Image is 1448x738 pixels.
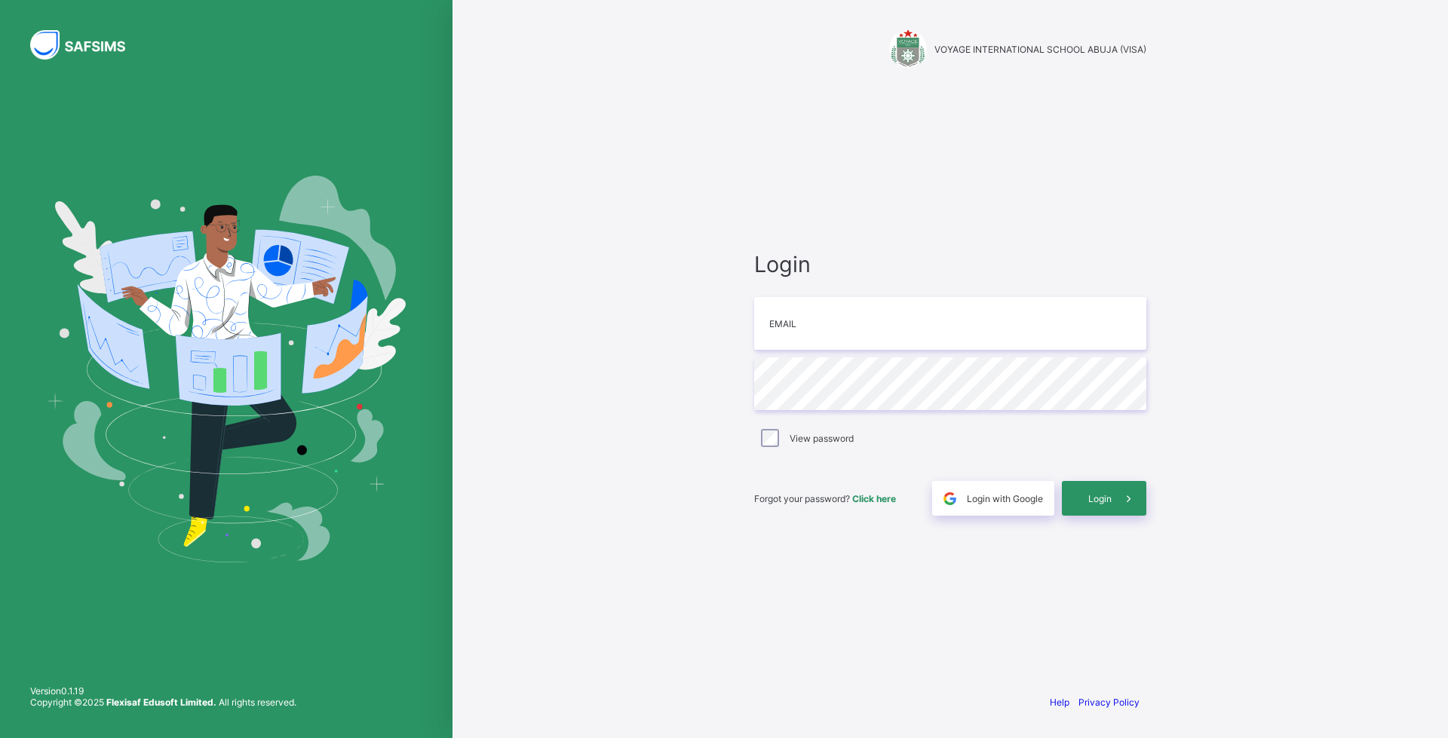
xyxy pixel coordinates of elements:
img: google.396cfc9801f0270233282035f929180a.svg [941,490,959,507]
img: Hero Image [47,176,406,562]
a: Help [1050,697,1069,708]
span: Login with Google [967,493,1043,504]
a: Click here [852,493,896,504]
span: Login [754,251,1146,277]
a: Privacy Policy [1078,697,1140,708]
span: Copyright © 2025 All rights reserved. [30,697,296,708]
span: VOYAGE INTERNATIONAL SCHOOL ABUJA (VISA) [934,44,1146,55]
span: Version 0.1.19 [30,685,296,697]
span: Forgot your password? [754,493,896,504]
label: View password [790,433,854,444]
img: SAFSIMS Logo [30,30,143,60]
strong: Flexisaf Edusoft Limited. [106,697,216,708]
span: Login [1088,493,1112,504]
